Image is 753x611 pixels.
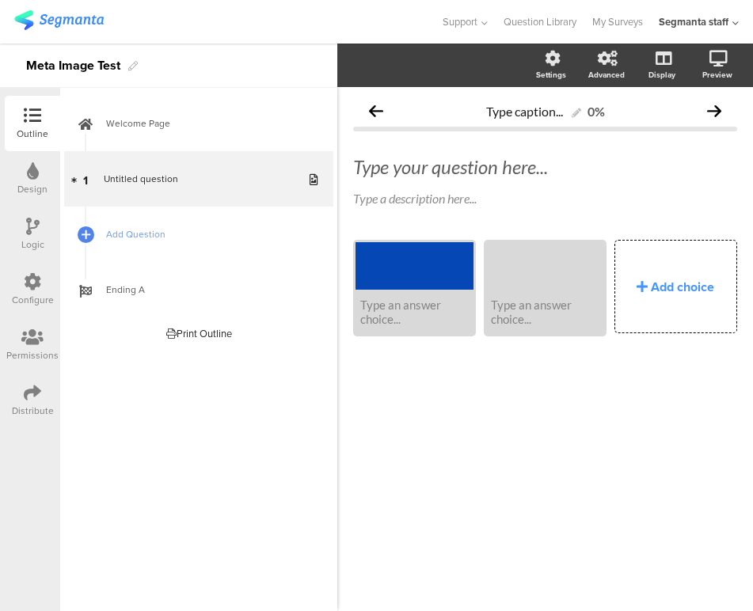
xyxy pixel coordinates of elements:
[12,293,54,307] div: Configure
[106,116,309,131] span: Welcome Page
[104,172,178,186] span: Untitled question
[17,127,48,141] div: Outline
[648,69,675,81] div: Display
[491,298,574,326] span: Type an answer choice...
[6,348,59,362] div: Permissions
[64,151,333,207] a: 1 Untitled question
[360,298,443,326] span: Type an answer choice...
[651,278,714,296] div: Add choice
[17,182,48,196] div: Design
[588,104,605,119] div: 0%
[536,69,566,81] div: Settings
[106,226,309,242] span: Add Question
[12,404,54,418] div: Distribute
[26,53,120,78] div: Meta Image Test
[64,262,333,317] a: Ending A
[64,96,333,151] a: Welcome Page
[443,14,477,29] span: Support
[659,14,728,29] div: Segmanta staff
[21,237,44,252] div: Logic
[106,282,309,298] span: Ending A
[353,191,737,206] div: Type a description here...
[166,326,232,341] div: Print Outline
[353,155,737,179] div: Type your question here...
[614,240,737,333] button: Add choice
[702,69,732,81] div: Preview
[14,10,104,30] img: segmanta logo
[83,170,88,188] span: 1
[588,69,625,81] div: Advanced
[486,104,563,119] span: Type caption...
